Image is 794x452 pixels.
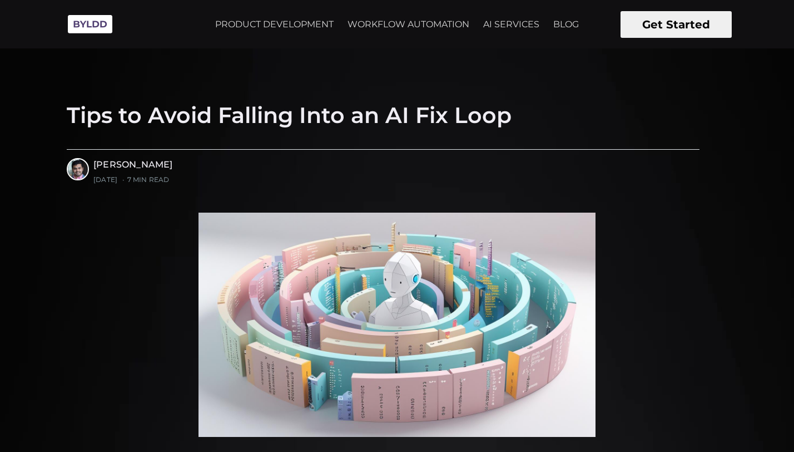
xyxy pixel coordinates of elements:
[93,159,173,170] a: [PERSON_NAME]
[122,175,125,184] span: •
[198,213,595,438] img: Tips to Avoid Falling Into an AI Fix Loop
[341,11,476,38] a: WORKFLOW AUTOMATION
[477,11,546,38] a: AI SERVICES
[68,159,88,179] img: Ayush Singhvi
[621,11,732,38] button: Get Started
[209,11,340,38] a: PRODUCT DEVELOPMENT
[547,11,585,38] a: BLOG
[93,175,117,184] time: [DATE]
[67,101,699,130] h1: Tips to Avoid Falling Into an AI Fix Loop
[62,9,118,40] img: Byldd - Product Development Company
[120,175,169,184] span: 7 min read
